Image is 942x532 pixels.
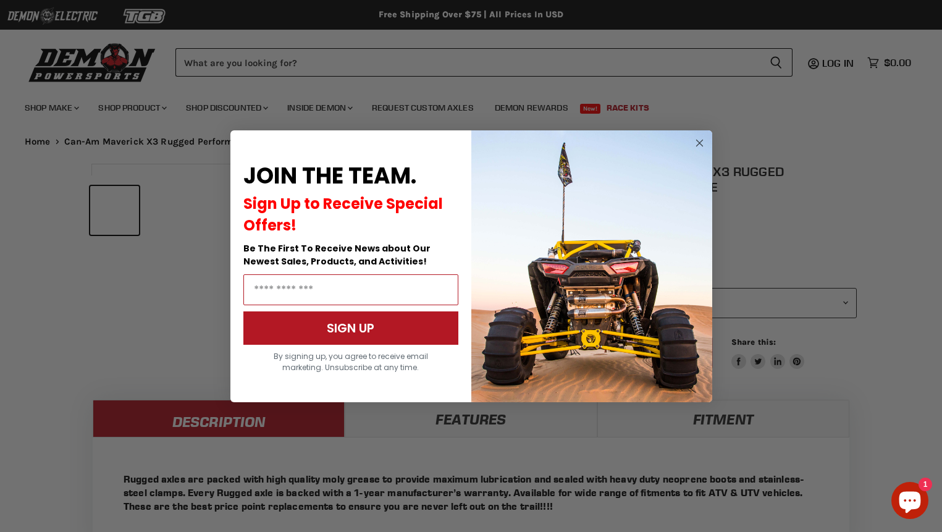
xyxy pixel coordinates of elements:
[243,274,458,305] input: Email Address
[243,242,431,268] span: Be The First To Receive News about Our Newest Sales, Products, and Activities!
[243,311,458,345] button: SIGN UP
[243,193,443,235] span: Sign Up to Receive Special Offers!
[243,160,416,192] span: JOIN THE TEAM.
[471,130,712,402] img: a9095488-b6e7-41ba-879d-588abfab540b.jpeg
[274,351,428,373] span: By signing up, you agree to receive email marketing. Unsubscribe at any time.
[692,135,707,151] button: Close dialog
[888,482,932,522] inbox-online-store-chat: Shopify online store chat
